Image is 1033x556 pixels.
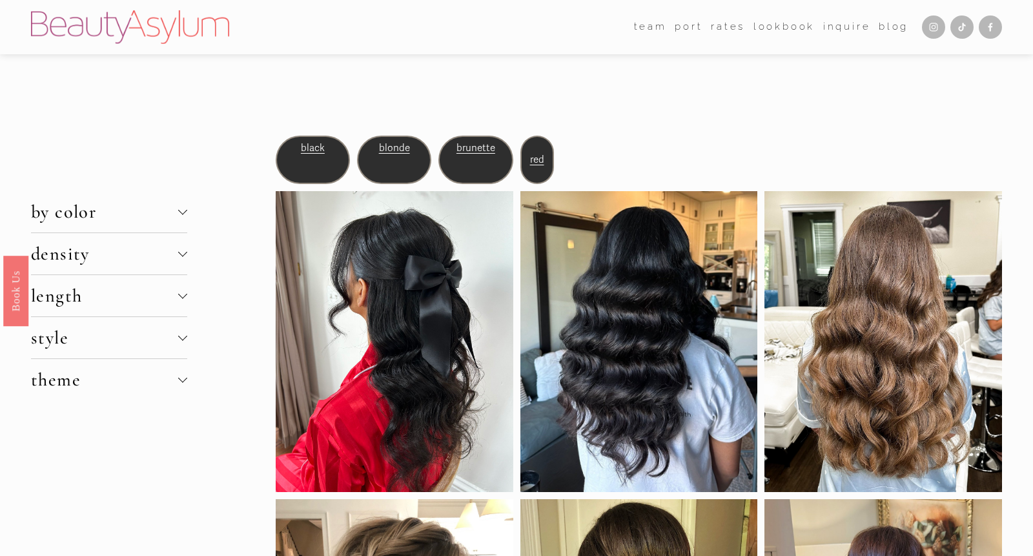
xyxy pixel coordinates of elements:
span: density [31,243,178,265]
span: length [31,285,178,307]
a: Facebook [979,15,1002,39]
span: team [634,18,667,36]
a: Rates [711,17,745,37]
a: red [530,154,544,165]
button: density [31,233,187,274]
button: by color [31,191,187,232]
a: folder dropdown [634,17,667,37]
span: theme [31,369,178,391]
span: by color [31,201,178,223]
a: TikTok [950,15,974,39]
a: black [301,142,325,154]
a: Book Us [3,255,28,325]
a: Inquire [823,17,870,37]
button: theme [31,359,187,400]
button: style [31,317,187,358]
img: Beauty Asylum | Bridal Hair &amp; Makeup Charlotte &amp; Atlanta [31,10,229,44]
a: Lookbook [753,17,815,37]
a: blonde [379,142,410,154]
button: length [31,275,187,316]
a: Blog [879,17,908,37]
span: style [31,327,178,349]
a: Instagram [922,15,945,39]
a: brunette [456,142,495,154]
a: port [675,17,702,37]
